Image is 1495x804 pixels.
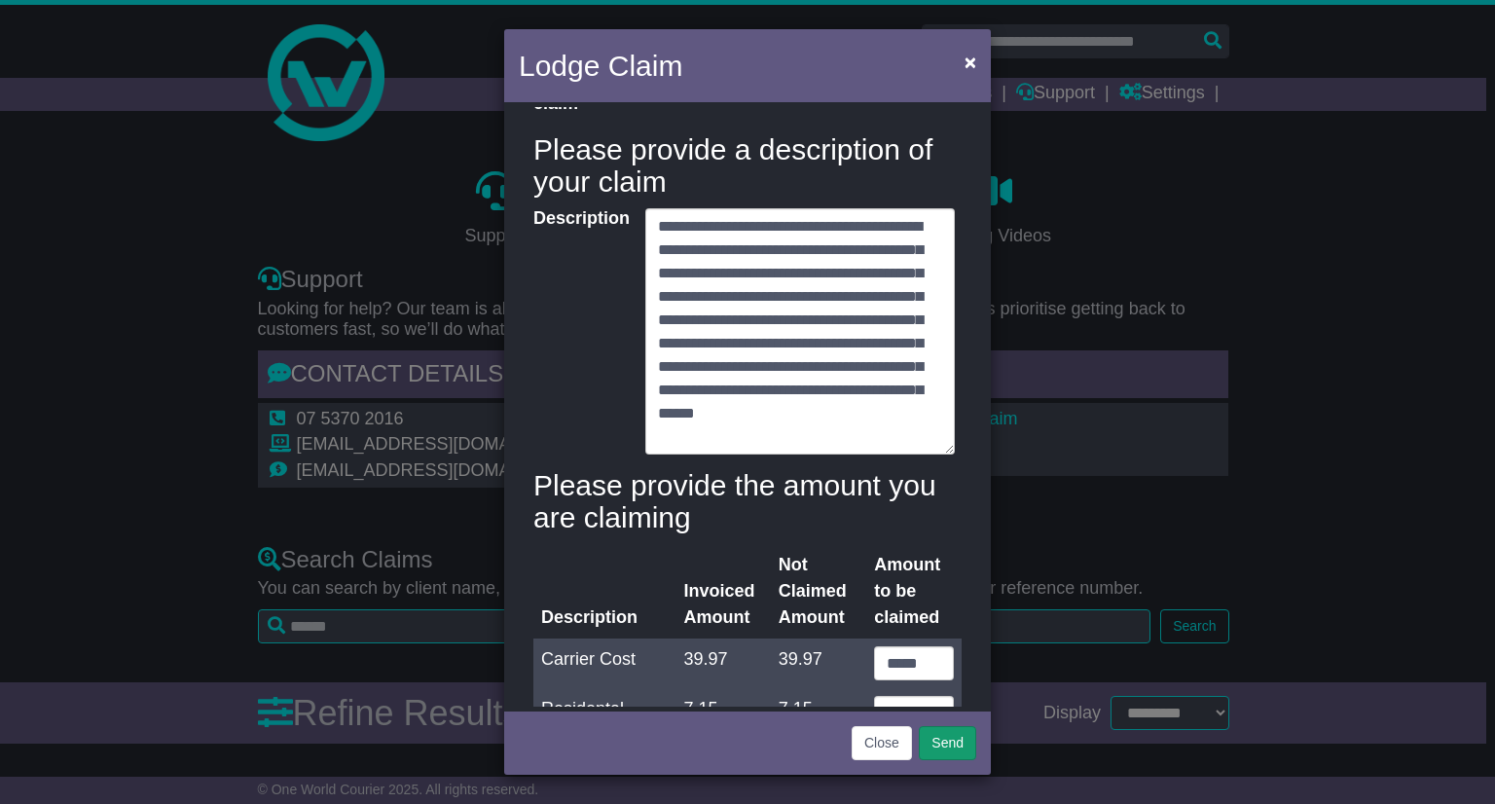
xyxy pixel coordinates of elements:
button: Close [852,726,912,760]
h4: Please provide a description of your claim [533,133,962,198]
h4: Please provide the amount you are claiming [533,469,962,533]
td: 7.15 [771,688,866,756]
span: × [965,51,976,73]
td: Carrier Cost [533,639,675,688]
th: Description [533,544,675,639]
th: Amount to be claimed [866,544,962,639]
td: 39.97 [771,639,866,688]
h4: Lodge Claim [519,44,682,88]
td: 7.15 [675,688,770,756]
button: Close [955,42,986,82]
td: Residental Pickup Cost [533,688,675,756]
button: Send [919,726,976,760]
th: Invoiced Amount [675,544,770,639]
td: 39.97 [675,639,770,688]
th: Not Claimed Amount [771,544,866,639]
label: Description [524,208,636,451]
